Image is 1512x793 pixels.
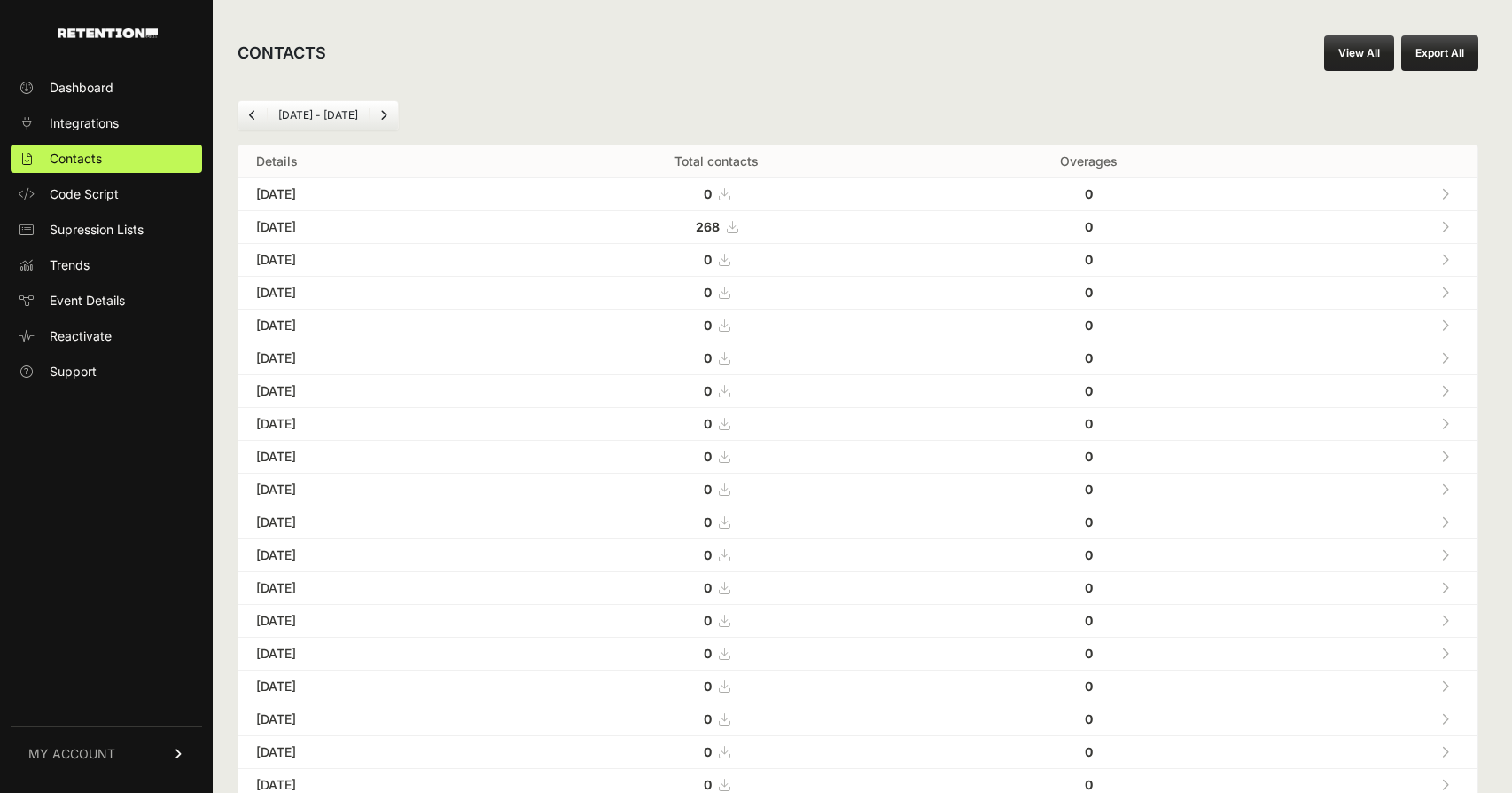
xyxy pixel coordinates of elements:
[267,108,369,122] li: [DATE] - [DATE]
[238,145,508,178] th: Details
[704,744,712,759] strong: 0
[238,342,508,375] td: [DATE]
[704,777,712,792] strong: 0
[1085,318,1093,333] strong: 0
[238,671,508,703] td: [DATE]
[50,363,97,381] span: Support
[1085,219,1093,234] strong: 0
[238,244,508,277] td: [DATE]
[704,449,712,464] strong: 0
[238,605,508,638] td: [DATE]
[1401,35,1478,71] button: Export All
[704,679,712,694] strong: 0
[704,613,712,628] strong: 0
[238,441,508,474] td: [DATE]
[926,145,1251,178] th: Overages
[11,109,202,137] a: Integrations
[1085,383,1093,398] strong: 0
[238,277,508,310] td: [DATE]
[704,318,712,333] strong: 0
[11,322,202,350] a: Reactivate
[238,736,508,769] td: [DATE]
[1085,744,1093,759] strong: 0
[50,256,90,274] span: Trends
[1085,679,1093,694] strong: 0
[1085,613,1093,628] strong: 0
[704,580,712,595] strong: 0
[1085,482,1093,497] strong: 0
[1085,416,1093,431] strong: 0
[11,74,202,102] a: Dashboard
[704,350,712,365] strong: 0
[238,572,508,605] td: [DATE]
[50,185,119,203] span: Code Script
[704,416,712,431] strong: 0
[704,711,712,726] strong: 0
[11,251,202,279] a: Trends
[1085,252,1093,267] strong: 0
[704,514,712,530] strong: 0
[1085,514,1093,530] strong: 0
[50,292,125,310] span: Event Details
[238,474,508,506] td: [DATE]
[704,186,712,201] strong: 0
[50,79,113,97] span: Dashboard
[11,180,202,208] a: Code Script
[238,101,267,130] a: Previous
[1085,580,1093,595] strong: 0
[1085,186,1093,201] strong: 0
[50,114,119,132] span: Integrations
[11,287,202,315] a: Event Details
[11,357,202,386] a: Support
[1324,35,1394,71] a: View All
[11,726,202,781] a: MY ACCOUNT
[28,745,115,763] span: MY ACCOUNT
[508,145,926,178] th: Total contacts
[704,252,712,267] strong: 0
[704,482,712,497] strong: 0
[696,219,720,234] strong: 268
[50,221,144,239] span: Supression Lists
[696,219,737,234] a: 268
[50,327,112,345] span: Reactivate
[1085,547,1093,562] strong: 0
[704,285,712,300] strong: 0
[1085,449,1093,464] strong: 0
[238,638,508,671] td: [DATE]
[238,506,508,539] td: [DATE]
[238,178,508,211] td: [DATE]
[50,150,102,168] span: Contacts
[1085,285,1093,300] strong: 0
[11,145,202,173] a: Contacts
[238,703,508,736] td: [DATE]
[1085,777,1093,792] strong: 0
[238,539,508,572] td: [DATE]
[704,383,712,398] strong: 0
[1085,350,1093,365] strong: 0
[238,375,508,408] td: [DATE]
[704,646,712,661] strong: 0
[1085,711,1093,726] strong: 0
[370,101,398,130] a: Next
[11,216,202,244] a: Supression Lists
[238,310,508,342] td: [DATE]
[58,28,158,38] img: Retention.com
[1085,646,1093,661] strong: 0
[704,547,712,562] strong: 0
[238,211,508,244] td: [DATE]
[238,408,508,441] td: [DATE]
[238,41,326,66] h2: CONTACTS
